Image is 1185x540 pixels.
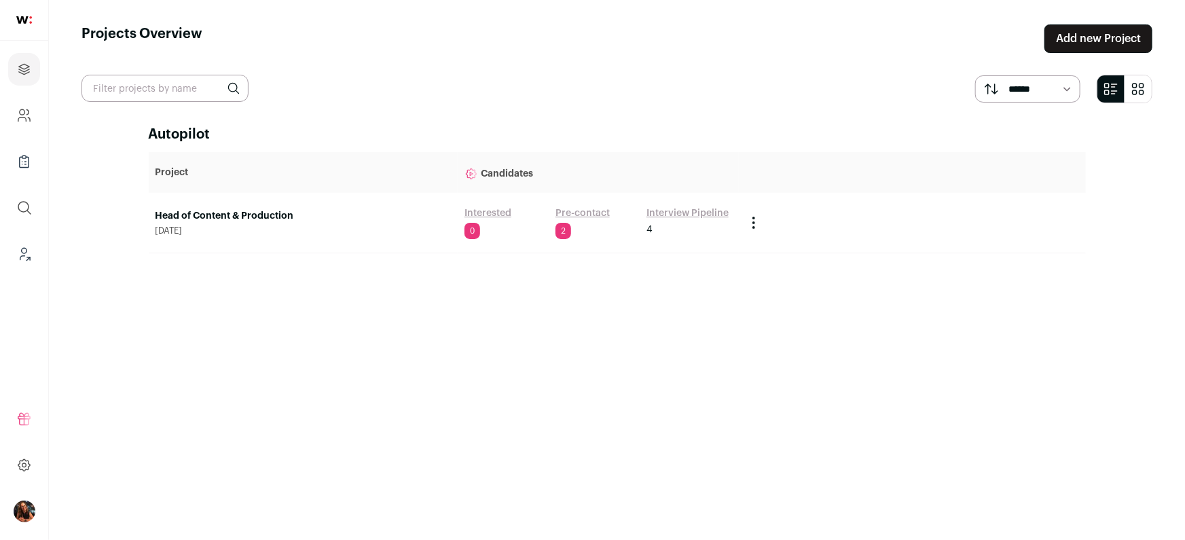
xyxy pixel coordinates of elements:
p: Candidates [464,159,732,186]
span: 0 [464,223,480,239]
span: [DATE] [156,226,451,236]
a: Interested [464,206,511,220]
span: 2 [555,223,571,239]
img: 13968079-medium_jpg [14,501,35,522]
h2: Autopilot [149,125,1086,144]
a: Leads (Backoffice) [8,238,40,270]
a: Company and ATS Settings [8,99,40,132]
a: Projects [8,53,40,86]
a: Head of Content & Production [156,209,451,223]
button: Project Actions [746,215,762,231]
a: Add new Project [1044,24,1152,53]
a: Company Lists [8,145,40,178]
input: Filter projects by name [81,75,249,102]
h1: Projects Overview [81,24,202,53]
span: 4 [646,223,653,236]
a: Pre-contact [555,206,610,220]
a: Interview Pipeline [646,206,729,220]
p: Project [156,166,451,179]
button: Open dropdown [14,501,35,522]
img: wellfound-shorthand-0d5821cbd27db2630d0214b213865d53afaa358527fdda9d0ea32b1df1b89c2c.svg [16,16,32,24]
